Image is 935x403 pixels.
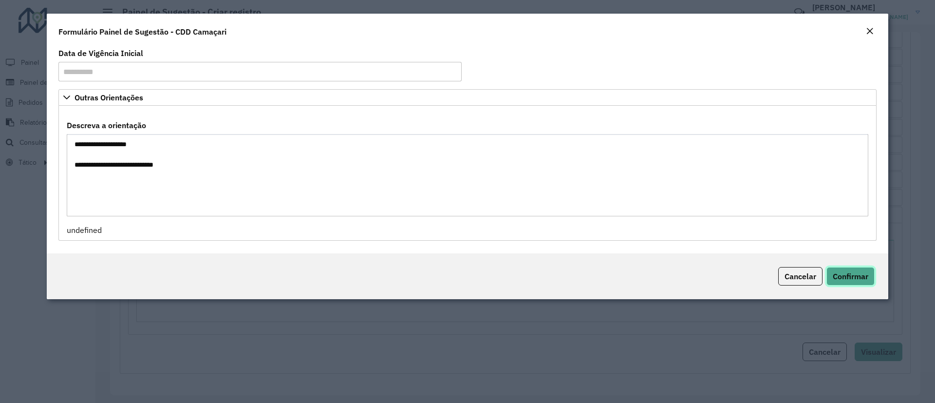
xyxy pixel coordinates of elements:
[58,106,877,241] div: Outras Orientações
[863,25,877,38] button: Close
[67,225,102,235] span: undefined
[866,27,874,35] em: Fechar
[778,267,823,286] button: Cancelar
[58,26,226,38] h4: Formulário Painel de Sugestão - CDD Camaçari
[58,89,877,106] a: Outras Orientações
[833,271,868,281] span: Confirmar
[58,47,143,59] label: Data de Vigência Inicial
[785,271,816,281] span: Cancelar
[826,267,875,286] button: Confirmar
[75,94,143,101] span: Outras Orientações
[67,119,146,131] label: Descreva a orientação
